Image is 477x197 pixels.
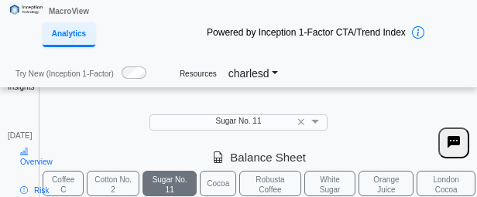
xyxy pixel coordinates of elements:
span: Clear value [294,115,307,130]
span: Try New (Inception 1-Factor) [15,69,114,79]
a: charlesd [228,66,278,80]
button: Robusta Coffee [239,171,300,196]
span: Sugar No. 11 [216,117,262,125]
span: × [297,115,305,129]
a: Overview [8,141,65,173]
button: Orange Juice [359,171,414,196]
button: Cotton No. 2 [87,171,139,196]
h2: Powered by Inception 1-Factor CTA/Trend Index [201,21,412,39]
button: White Sugar [304,171,356,196]
a: Resources [180,69,217,79]
button: Sugar No. 11 [142,171,197,196]
span: Balance Sheet [212,151,306,164]
button: Cocoa [200,171,236,196]
img: logo%20black.png [10,5,43,15]
a: Analytics [43,22,95,47]
div: [DATE] [8,131,31,141]
button: London Cocoa [417,171,475,196]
